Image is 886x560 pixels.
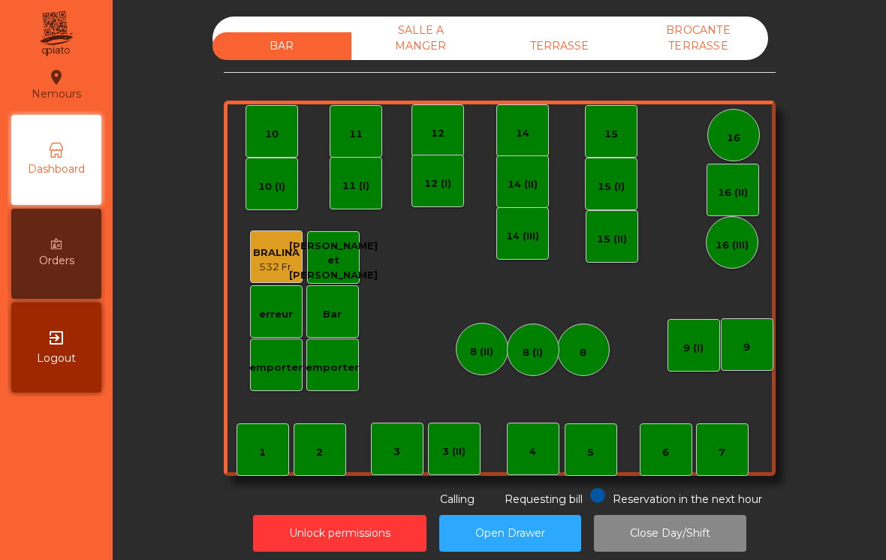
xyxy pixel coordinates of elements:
[604,127,618,142] div: 15
[306,360,359,375] div: emporter
[249,360,303,375] div: emporter
[28,161,85,177] span: Dashboard
[349,127,363,142] div: 11
[580,345,586,360] div: 8
[253,245,300,260] div: BRALINA
[516,126,529,141] div: 14
[490,32,629,60] div: TERRASSE
[32,66,81,104] div: Nemours
[265,127,279,142] div: 10
[613,492,762,506] span: Reservation in the next hour
[629,17,768,60] div: BROCANTE TERRASSE
[37,351,76,366] span: Logout
[442,444,466,459] div: 3 (II)
[212,32,351,60] div: BAR
[39,253,74,269] span: Orders
[289,239,378,283] div: [PERSON_NAME] et [PERSON_NAME]
[597,232,627,247] div: 15 (II)
[38,8,74,60] img: qpiato
[440,492,475,506] span: Calling
[431,126,445,141] div: 12
[393,444,400,459] div: 3
[594,515,746,552] button: Close Day/Shift
[351,17,490,60] div: SALLE A MANGER
[47,68,65,86] i: location_on
[47,329,65,347] i: exit_to_app
[505,492,583,506] span: Requesting bill
[716,238,749,253] div: 16 (III)
[258,179,285,194] div: 10 (I)
[523,345,543,360] div: 8 (I)
[342,179,369,194] div: 11 (I)
[506,229,539,244] div: 14 (III)
[508,177,538,192] div: 14 (II)
[727,131,740,146] div: 16
[253,515,426,552] button: Unlock permissions
[470,345,493,360] div: 8 (II)
[662,445,669,460] div: 6
[439,515,581,552] button: Open Drawer
[253,260,300,275] div: 532 Fr.
[587,445,594,460] div: 5
[743,340,750,355] div: 9
[683,341,704,356] div: 9 (I)
[598,179,625,194] div: 15 (I)
[323,307,342,322] div: Bar
[316,445,323,460] div: 2
[718,185,748,200] div: 16 (II)
[529,444,536,459] div: 4
[719,445,725,460] div: 7
[424,176,451,191] div: 12 (I)
[259,445,266,460] div: 1
[259,307,293,322] div: erreur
